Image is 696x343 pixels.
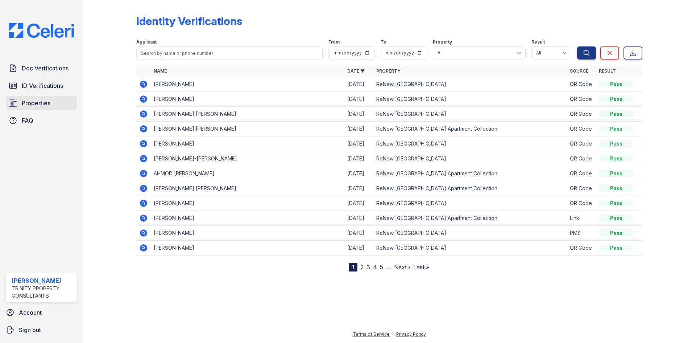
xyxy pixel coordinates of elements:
[373,166,567,181] td: ReNew [GEOGRAPHIC_DATA] Apartment Collection
[151,107,344,122] td: [PERSON_NAME] [PERSON_NAME]
[136,39,157,45] label: Applicant
[373,77,567,92] td: ReNew [GEOGRAPHIC_DATA]
[6,96,77,110] a: Properties
[12,285,74,299] div: Trinity Property Consultants
[567,226,596,241] td: PMS
[599,68,616,74] a: Result
[373,196,567,211] td: ReNew [GEOGRAPHIC_DATA]
[19,308,42,317] span: Account
[567,122,596,136] td: QR Code
[567,166,596,181] td: QR Code
[570,68,588,74] a: Source
[151,151,344,166] td: [PERSON_NAME]-[PERSON_NAME]
[599,140,634,147] div: Pass
[344,107,373,122] td: [DATE]
[19,326,41,334] span: Sign out
[394,264,410,271] a: Next ›
[373,122,567,136] td: ReNew [GEOGRAPHIC_DATA] Apartment Collection
[136,15,242,28] div: Identity Verifications
[344,181,373,196] td: [DATE]
[344,196,373,211] td: [DATE]
[413,264,429,271] a: Last »
[344,241,373,256] td: [DATE]
[6,113,77,128] a: FAQ
[373,136,567,151] td: ReNew [GEOGRAPHIC_DATA]
[151,166,344,181] td: AHMOD [PERSON_NAME]
[154,68,167,74] a: Name
[151,122,344,136] td: [PERSON_NAME] [PERSON_NAME]
[136,46,323,60] input: Search by name or phone number
[366,264,370,271] a: 3
[599,185,634,192] div: Pass
[567,77,596,92] td: QR Code
[599,244,634,252] div: Pass
[151,196,344,211] td: [PERSON_NAME]
[373,151,567,166] td: ReNew [GEOGRAPHIC_DATA]
[344,122,373,136] td: [DATE]
[567,181,596,196] td: QR Code
[567,241,596,256] td: QR Code
[151,181,344,196] td: [PERSON_NAME] [PERSON_NAME]
[344,226,373,241] td: [DATE]
[396,331,426,337] a: Privacy Policy
[6,78,77,93] a: ID Verifications
[3,305,80,320] a: Account
[373,241,567,256] td: ReNew [GEOGRAPHIC_DATA]
[347,68,365,74] a: Date ▼
[373,181,567,196] td: ReNew [GEOGRAPHIC_DATA] Apartment Collection
[567,196,596,211] td: QR Code
[381,39,386,45] label: To
[599,110,634,118] div: Pass
[151,241,344,256] td: [PERSON_NAME]
[373,107,567,122] td: ReNew [GEOGRAPHIC_DATA]
[392,331,394,337] div: |
[3,323,80,337] a: Sign out
[151,226,344,241] td: [PERSON_NAME]
[599,81,634,88] div: Pass
[373,92,567,107] td: ReNew [GEOGRAPHIC_DATA]
[151,92,344,107] td: [PERSON_NAME]
[531,39,545,45] label: Result
[344,211,373,226] td: [DATE]
[373,211,567,226] td: ReNew [GEOGRAPHIC_DATA] Apartment Collection
[599,170,634,177] div: Pass
[360,264,364,271] a: 2
[344,166,373,181] td: [DATE]
[344,77,373,92] td: [DATE]
[328,39,340,45] label: From
[353,331,390,337] a: Terms of Service
[567,107,596,122] td: QR Code
[22,81,63,90] span: ID Verifications
[433,39,452,45] label: Property
[3,23,80,38] img: CE_Logo_Blue-a8612792a0a2168367f1c8372b55b34899dd931a85d93a1a3d3e32e68fde9ad4.png
[599,95,634,103] div: Pass
[380,264,383,271] a: 5
[599,200,634,207] div: Pass
[22,64,69,73] span: Doc Verifications
[567,136,596,151] td: QR Code
[151,211,344,226] td: [PERSON_NAME]
[599,125,634,132] div: Pass
[349,263,357,271] div: 1
[567,151,596,166] td: QR Code
[6,61,77,75] a: Doc Verifications
[599,229,634,237] div: Pass
[344,136,373,151] td: [DATE]
[22,99,50,107] span: Properties
[151,77,344,92] td: [PERSON_NAME]
[567,211,596,226] td: Link
[344,92,373,107] td: [DATE]
[151,136,344,151] td: [PERSON_NAME]
[376,68,401,74] a: Property
[373,226,567,241] td: ReNew [GEOGRAPHIC_DATA]
[599,215,634,222] div: Pass
[344,151,373,166] td: [DATE]
[12,276,74,285] div: [PERSON_NAME]
[567,92,596,107] td: QR Code
[373,264,377,271] a: 4
[22,116,33,125] span: FAQ
[599,155,634,162] div: Pass
[386,263,391,271] span: …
